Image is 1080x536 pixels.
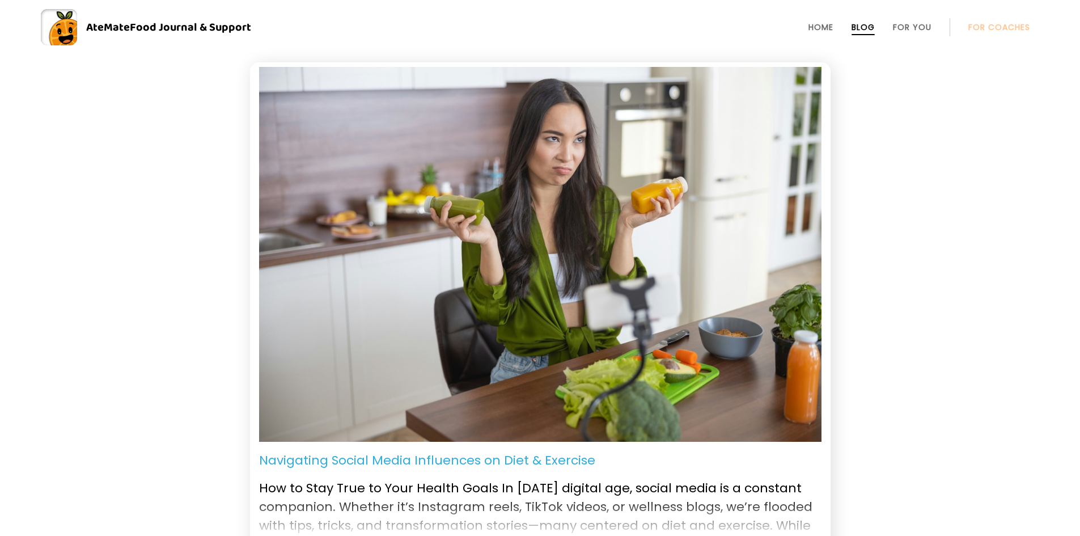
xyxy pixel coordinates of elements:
[259,451,595,470] p: Navigating Social Media Influences on Diet & Exercise
[808,23,833,32] a: Home
[130,18,251,36] span: Food Journal & Support
[893,23,931,32] a: For You
[259,470,821,533] p: How to Stay True to Your Health Goals In [DATE] digital age, social media is a constant companion...
[77,18,251,36] div: AteMate
[41,9,1039,45] a: AteMateFood Journal & Support
[852,23,875,32] a: Blog
[968,23,1030,32] a: For Coaches
[259,67,821,442] img: Girl eating a cake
